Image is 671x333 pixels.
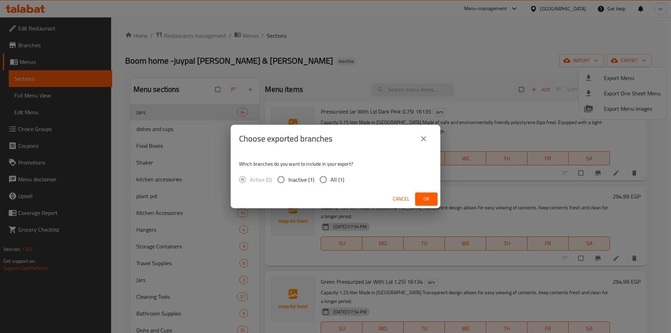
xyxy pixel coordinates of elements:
button: close [415,130,432,147]
span: Active (0) [250,175,272,184]
span: All (1) [331,175,344,184]
button: Ok [415,193,438,205]
h2: Choose exported branches [239,133,332,144]
span: Cancel [393,195,410,203]
button: Cancel [390,193,412,205]
p: Which branches do you want to include in your export? [239,160,432,167]
span: Ok [421,195,432,203]
span: Inactive (1) [288,175,314,184]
